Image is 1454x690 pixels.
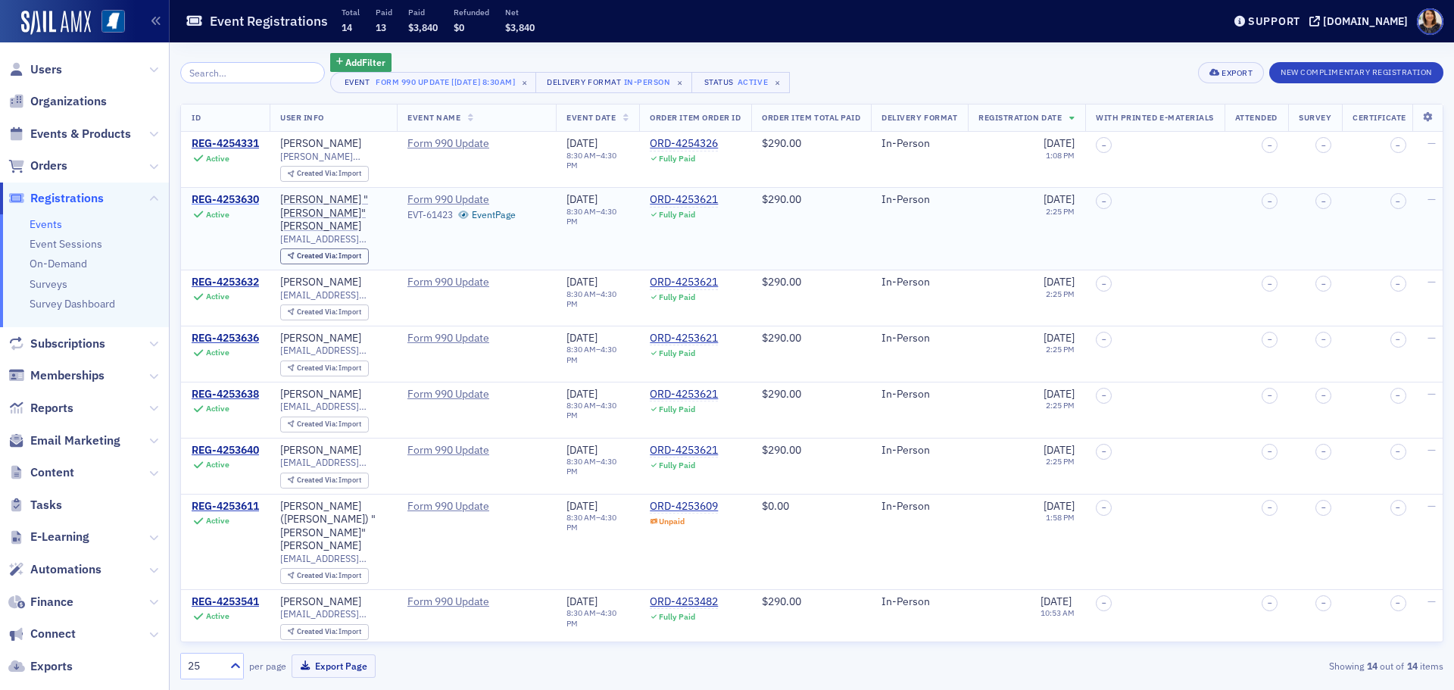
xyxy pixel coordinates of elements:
div: Fully Paid [659,292,695,302]
a: ORD-4253621 [650,444,718,457]
a: [PERSON_NAME] [280,276,361,289]
span: – [1268,197,1272,206]
a: Events & Products [8,126,131,142]
span: ID [192,112,201,123]
span: Reports [30,400,73,417]
span: Form 990 Update [407,332,545,345]
span: [DATE] [566,331,598,345]
a: Content [8,464,74,481]
span: Form 990 Update [407,193,545,207]
a: REG-4253636 [192,332,259,345]
div: Active [206,348,229,357]
button: Export [1198,62,1264,83]
span: Created Via : [297,419,339,429]
div: REG-4253632 [192,276,259,289]
div: [PERSON_NAME] [280,388,361,401]
span: — [1427,136,1436,150]
div: REG-4253611 [192,500,259,514]
span: [EMAIL_ADDRESS][DOMAIN_NAME] [280,233,386,245]
time: 2:25 PM [1046,456,1075,467]
div: – [566,513,629,532]
div: Fully Paid [659,348,695,358]
span: [DATE] [1044,192,1075,206]
button: [DOMAIN_NAME] [1309,16,1413,27]
span: – [1321,279,1326,289]
span: 13 [376,21,386,33]
span: $0 [454,21,464,33]
span: × [673,76,687,89]
span: Form 990 Update [407,595,545,609]
span: – [1321,503,1326,512]
time: 4:30 PM [566,607,616,628]
time: 4:30 PM [566,512,616,532]
a: Surveys [30,277,67,291]
a: REG-4253640 [192,444,259,457]
span: Order Item Order ID [650,112,741,123]
span: [EMAIL_ADDRESS][DOMAIN_NAME] [280,345,386,356]
span: [DATE] [1041,595,1072,608]
span: [DATE] [566,499,598,513]
a: Subscriptions [8,336,105,352]
div: In-Person [881,193,957,207]
a: View Homepage [91,10,125,36]
span: – [1102,279,1106,289]
span: Event Name [407,112,460,123]
div: Created Via: Import [280,417,369,432]
div: Form 990 Update [[DATE] 8:30am] [376,74,515,89]
span: Tasks [30,497,62,514]
span: $290.00 [762,595,801,608]
span: Connect [30,626,76,642]
div: In-Person [881,444,957,457]
span: [DATE] [1044,387,1075,401]
div: ORD-4253621 [650,388,718,401]
span: $290.00 [762,275,801,289]
span: $3,840 [408,21,438,33]
div: [PERSON_NAME] [280,137,361,151]
div: Created Via: Import [280,473,369,489]
span: E-Learning [30,529,89,545]
div: Active [206,210,229,220]
div: [PERSON_NAME] [280,444,361,457]
span: Event Date [566,112,616,123]
span: $290.00 [762,331,801,345]
div: Import [297,420,362,429]
span: – [1321,141,1326,150]
span: – [1321,391,1326,400]
span: – [1102,598,1106,607]
span: – [1102,141,1106,150]
p: Net [505,7,535,17]
time: 8:30 AM [566,512,596,523]
a: [PERSON_NAME] [280,332,361,345]
span: – [1268,279,1272,289]
a: Organizations [8,93,107,110]
div: Export [1222,69,1253,77]
span: – [1396,279,1400,289]
span: – [1396,447,1400,456]
span: — [1427,331,1436,345]
span: [EMAIL_ADDRESS][DOMAIN_NAME] [280,289,386,301]
div: ORD-4253482 [650,595,718,609]
span: Created Via : [297,363,339,373]
div: – [566,457,629,476]
time: 4:30 PM [566,344,616,364]
span: – [1396,141,1400,150]
span: $3,840 [505,21,535,33]
div: ORD-4253621 [650,193,718,207]
div: In-Person [881,500,957,514]
time: 8:30 AM [566,607,596,618]
a: Registrations [8,190,104,207]
time: 4:30 PM [566,456,616,476]
time: 4:30 PM [566,150,616,170]
div: Delivery Format [547,77,621,87]
div: REG-4253638 [192,388,259,401]
a: Orders [8,158,67,174]
button: EventForm 990 Update [[DATE] 8:30am]× [330,72,538,93]
div: – [566,151,629,170]
img: SailAMX [21,11,91,35]
span: – [1268,141,1272,150]
h1: Event Registrations [210,12,328,30]
div: Active [206,154,229,164]
span: [DATE] [1044,443,1075,457]
div: Import [297,252,362,261]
